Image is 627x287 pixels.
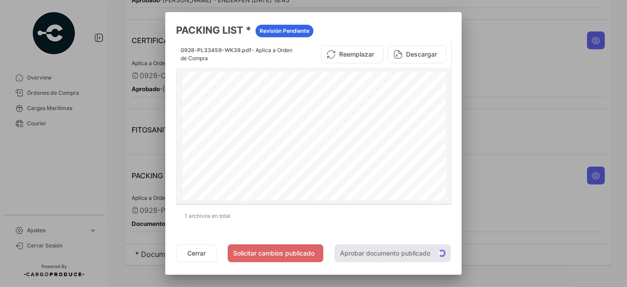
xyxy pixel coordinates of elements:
span: Revisión Pendiente [260,27,309,35]
button: Solicitar cambios publicado [228,244,323,262]
span: Direccion.: KM 1.5 VÍA [GEOGRAPHIC_DATA] SECTOR LOS [PERSON_NAME], [STREET_ADDRESS] [206,176,419,180]
div: 1 archivos en total [176,205,451,227]
button: Cerrar [176,244,216,262]
span: Samborondón - [GEOGRAPHIC_DATA] [285,185,372,189]
span: Pagina web: [DOMAIN_NAME] e-mail: [EMAIL_ADDRESS][DOMAIN_NAME] [237,191,414,196]
span: R.U.C. 1291712130001 [288,167,334,171]
button: Reemplazar [321,45,384,63]
span: 0928-PL33459-WK39.pdf [181,47,252,53]
button: Descargar [388,45,446,63]
h3: PACKING LIST * [176,23,451,37]
span: AGZULASA CIA. LTDA. [287,154,336,159]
